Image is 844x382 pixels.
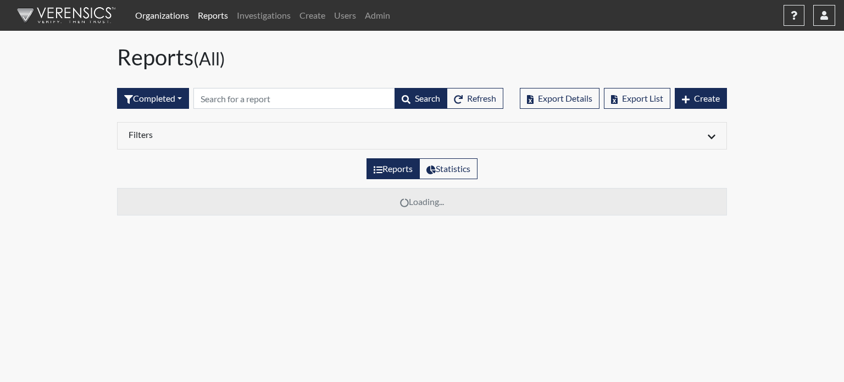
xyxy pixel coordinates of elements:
span: Refresh [467,93,496,103]
h6: Filters [129,129,414,140]
a: Admin [360,4,395,26]
button: Export List [604,88,670,109]
td: Loading... [118,189,727,215]
a: Users [330,4,360,26]
input: Search by Registration ID, Interview Number, or Investigation Name. [193,88,395,109]
button: Create [675,88,727,109]
div: Click to expand/collapse filters [120,129,724,142]
a: Investigations [232,4,295,26]
button: Completed [117,88,189,109]
button: Search [395,88,447,109]
a: Create [295,4,330,26]
span: Search [415,93,440,103]
a: Organizations [131,4,193,26]
button: Refresh [447,88,503,109]
label: View the list of reports [367,158,420,179]
div: Filter by interview status [117,88,189,109]
span: Export List [622,93,663,103]
span: Create [694,93,720,103]
small: (All) [193,48,225,69]
span: Export Details [538,93,592,103]
label: View statistics about completed interviews [419,158,477,179]
a: Reports [193,4,232,26]
h1: Reports [117,44,727,70]
button: Export Details [520,88,599,109]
